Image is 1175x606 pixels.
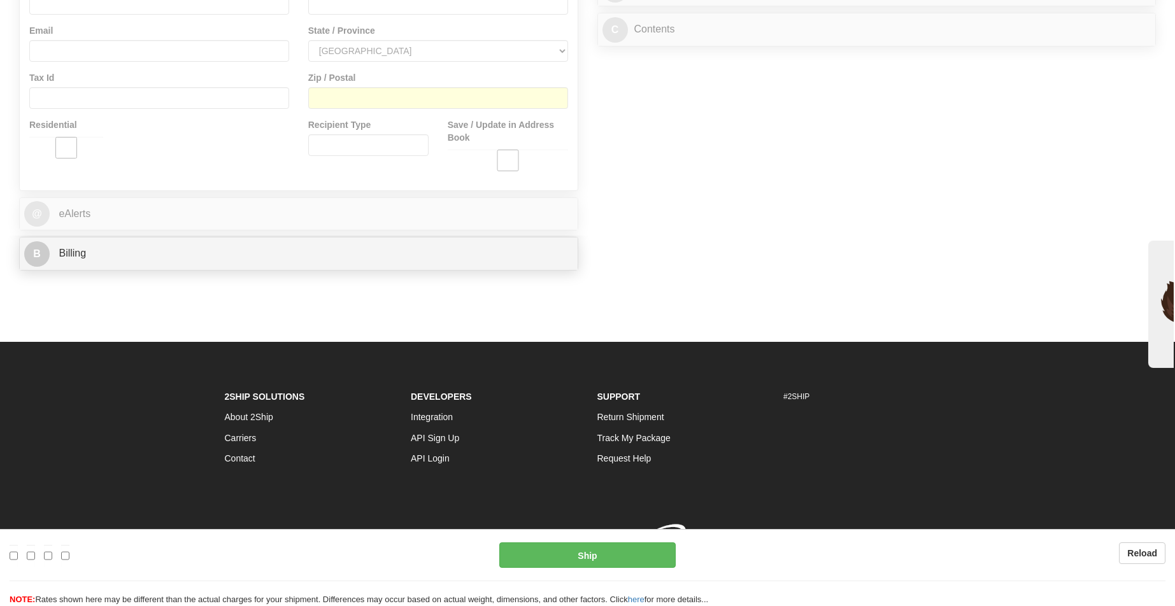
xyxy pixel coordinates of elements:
img: Agent profile image [10,3,118,111]
a: API Sign Up [411,433,459,443]
a: here [628,595,644,604]
a: About 2Ship [225,412,273,422]
span: B [24,241,50,267]
button: Reload [1119,542,1165,564]
a: Contact [225,453,255,463]
span: Billing [59,248,86,258]
a: Track My Package [597,433,671,443]
iframe: chat widget [1146,238,1174,368]
a: Return Shipment [597,412,664,422]
span: NOTE: [10,595,35,604]
button: Ship [499,542,676,568]
a: Carriers [225,433,257,443]
strong: 2Ship Solutions [225,391,305,402]
strong: Support [597,391,641,402]
a: B Billing [24,241,573,267]
h6: #2SHIP [783,393,951,401]
strong: Developers [411,391,472,402]
a: Integration [411,412,453,422]
a: API Login [411,453,450,463]
a: Request Help [597,453,652,463]
b: Reload [1127,548,1157,558]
